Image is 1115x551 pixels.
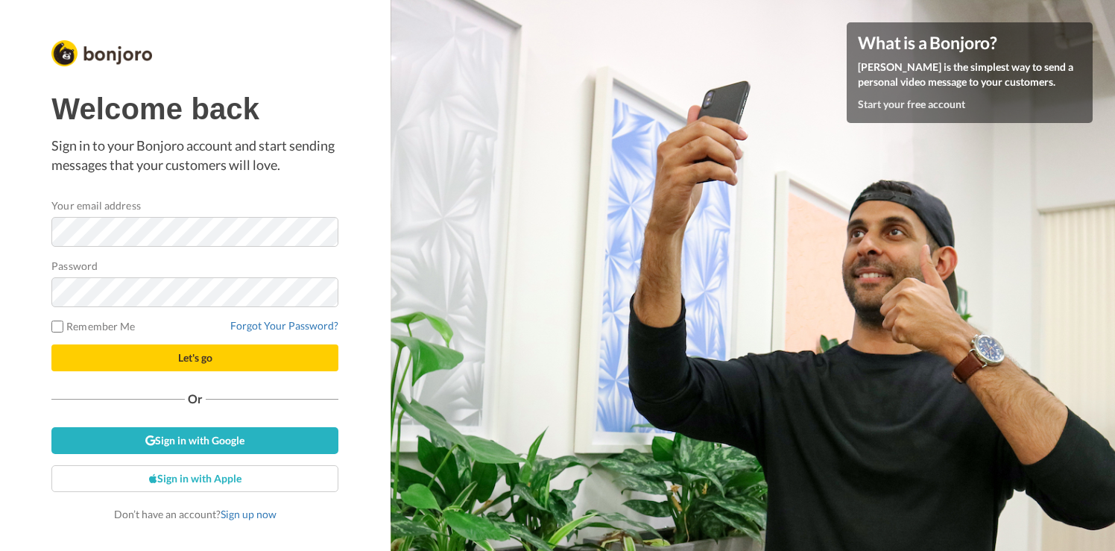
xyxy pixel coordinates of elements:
label: Remember Me [51,318,135,334]
a: Forgot Your Password? [230,319,338,332]
h1: Welcome back [51,92,338,125]
button: Let's go [51,344,338,371]
span: Don’t have an account? [114,508,277,520]
h4: What is a Bonjoro? [858,34,1081,52]
input: Remember Me [51,321,63,333]
a: Start your free account [858,98,965,110]
label: Your email address [51,198,140,213]
p: [PERSON_NAME] is the simplest way to send a personal video message to your customers. [858,60,1081,89]
a: Sign in with Apple [51,465,338,492]
label: Password [51,258,98,274]
span: Or [185,394,206,404]
p: Sign in to your Bonjoro account and start sending messages that your customers will love. [51,136,338,174]
a: Sign up now [221,508,277,520]
a: Sign in with Google [51,427,338,454]
span: Let's go [178,351,212,364]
